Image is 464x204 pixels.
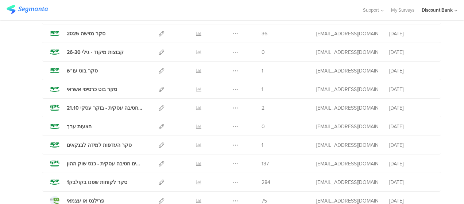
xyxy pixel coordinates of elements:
div: eden.nabet@dbank.co.il [316,178,378,186]
div: anat.gilad@dbank.co.il [316,48,378,56]
div: [DATE] [389,141,433,149]
a: סקר העדפות למידה לבנקאים [50,140,132,150]
span: 0 [262,123,265,130]
a: סקר בוט כרטיסי אשראי [50,85,117,94]
div: כנסים חטיבה עסקית - כנס שוק ההון [67,160,143,168]
div: Discount Bank [422,7,453,13]
span: 1 [262,67,263,75]
a: כנסים חטיבה עסקית - בוקר עסקי 21.10 [50,103,143,113]
div: hofit.refael@dbank.co.il [316,141,378,149]
a: סקר בוט עו"ש [50,66,98,75]
span: 2 [262,104,264,112]
div: כנסים חטיבה עסקית - בוקר עסקי 21.10 [67,104,143,112]
div: [DATE] [389,123,433,130]
div: סקר לקוחות שפנו בקולבק1 [67,178,127,186]
a: 2025 סקר נטישה [50,29,105,38]
div: anat.gilad@dbank.co.il [316,104,378,112]
div: eden.nabet@dbank.co.il [316,86,378,93]
a: הצעות ערך [50,122,92,131]
span: Support [363,7,379,13]
div: [DATE] [389,160,433,168]
a: כנסים חטיבה עסקית - כנס שוק ההון [50,159,143,168]
div: סקר בוט כרטיסי אשראי [67,86,117,93]
div: [DATE] [389,30,433,38]
div: hofit.refael@dbank.co.il [316,123,378,130]
span: 1 [262,141,263,149]
div: 2025 סקר נטישה [67,30,105,38]
span: 1 [262,86,263,93]
span: 137 [262,160,269,168]
span: 36 [262,30,267,38]
div: סקר העדפות למידה לבנקאים [67,141,132,149]
div: [DATE] [389,104,433,112]
div: anat.gilad@dbank.co.il [316,30,378,38]
div: eden.nabet@dbank.co.il [316,67,378,75]
div: [DATE] [389,67,433,75]
a: סקר לקוחות שפנו בקולבק1 [50,177,127,187]
span: 0 [262,48,265,56]
div: [DATE] [389,178,433,186]
div: הצעות ערך [67,123,92,130]
div: [DATE] [389,48,433,56]
span: 284 [262,178,270,186]
div: סקר בוט עו"ש [67,67,98,75]
div: [DATE] [389,86,433,93]
img: segmanta logo [7,5,48,14]
div: קבוצות מיקוד - גילי 26-30 [67,48,124,56]
div: anat.gilad@dbank.co.il [316,160,378,168]
a: קבוצות מיקוד - גילי 26-30 [50,47,124,57]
